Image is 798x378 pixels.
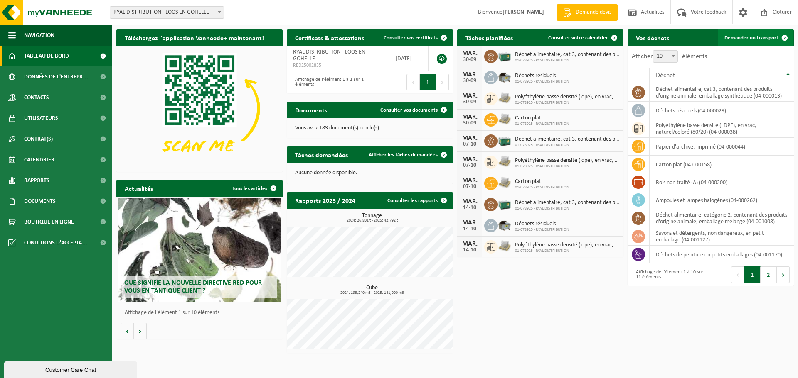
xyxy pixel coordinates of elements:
span: 2024: 26,801 t - 2025: 42,792 t [291,219,453,223]
td: Savons et détergents, non dangereux, en petit emballage (04-001127) [650,227,794,246]
div: MAR. [461,156,478,163]
span: Carton plat [515,178,569,185]
img: LP-PA-00000-WDN-11 [498,239,512,253]
div: Affichage de l'élément 1 à 10 sur 11 éléments [632,266,707,284]
div: MAR. [461,114,478,120]
h2: Documents [287,102,335,118]
span: Déchet alimentaire, cat 3, contenant des produits d'origine animale, emballage s... [515,200,619,206]
span: RYAL DISTRIBUTION - LOOS EN GOHELLE [110,6,224,19]
div: 30-09 [461,99,478,105]
span: 10 [653,50,678,63]
button: Next [436,74,449,90]
span: Contrat(s) [24,129,53,149]
td: déchets résiduels (04-000029) [650,102,794,119]
span: Consulter votre calendrier [548,35,608,41]
div: MAR. [461,198,478,205]
a: Consulter les rapports [381,192,452,209]
h2: Rapports 2025 / 2024 [287,192,364,208]
div: MAR. [461,93,478,99]
div: 07-10 [461,163,478,168]
h2: Certificats & attestations [287,29,372,46]
button: 1 [744,266,761,283]
button: Vorige [121,323,134,339]
span: Données de l'entrepr... [24,66,88,87]
span: Déchet alimentaire, cat 3, contenant des produits d'origine animale, emballage s... [515,136,619,143]
a: Tous les articles [226,180,282,197]
p: Aucune donnée disponible. [295,170,445,176]
h2: Vos déchets [628,29,677,46]
img: LP-PA-00000-WDN-11 [498,154,512,168]
a: Demander un transport [718,29,793,46]
img: WB-5000-GAL-GY-01 [498,70,512,84]
button: 2 [761,266,777,283]
label: Afficher éléments [632,53,707,60]
span: Calendrier [24,149,54,170]
p: Vous avez 183 document(s) non lu(s). [295,125,445,131]
h3: Tonnage [291,213,453,223]
span: Documents [24,191,56,212]
h2: Actualités [116,180,161,196]
div: MAR. [461,219,478,226]
td: papier d'archive, imprimé (04-000044) [650,138,794,156]
span: 10 [653,51,677,62]
span: Demande devis [574,8,613,17]
span: Contacts [24,87,49,108]
span: Déchets résiduels [515,73,569,79]
button: 1 [420,74,436,90]
h3: Cube [291,285,453,295]
a: Que signifie la nouvelle directive RED pour vous en tant que client ? [118,198,281,302]
div: 14-10 [461,247,478,253]
span: Consulter vos certificats [384,35,438,41]
button: Previous [406,74,420,90]
div: 07-10 [461,141,478,147]
td: déchet alimentaire, catégorie 2, contenant des produits d'origine animale, emballage mélangé (04-... [650,209,794,227]
span: 01-078925 - RYAL DISTRIBUTION [515,122,569,127]
img: PB-LB-0680-HPE-GN-01 [498,49,512,63]
div: MAR. [461,50,478,57]
span: Afficher les tâches demandées [369,152,438,158]
div: Affichage de l'élément 1 à 1 sur 1 éléments [291,73,366,91]
td: polyéthylène basse densité (LDPE), en vrac, naturel/coloré (80/20) (04-000038) [650,119,794,138]
span: Navigation [24,25,54,46]
a: Demande devis [557,4,618,21]
span: RYAL DISTRIBUTION - LOOS EN GOHELLE [110,7,224,18]
div: MAR. [461,135,478,141]
span: Déchet alimentaire, cat 3, contenant des produits d'origine animale, emballage s... [515,51,619,58]
div: MAR. [461,71,478,78]
div: 07-10 [461,184,478,190]
span: Polyéthylène basse densité (ldpe), en vrac, naturel/coloré (80/20) [515,94,619,100]
span: 01-078925 - RYAL DISTRIBUTION [515,58,619,63]
div: 30-09 [461,120,478,126]
span: Demander un transport [724,35,778,41]
span: Rapports [24,170,49,191]
span: Carton plat [515,115,569,122]
h2: Téléchargez l'application Vanheede+ maintenant! [116,29,272,46]
strong: [PERSON_NAME] [502,9,544,15]
div: 30-09 [461,57,478,63]
td: [DATE] [389,46,429,71]
img: PB-LB-0680-HPE-GN-01 [498,197,512,211]
span: 01-078925 - RYAL DISTRIBUTION [515,79,569,84]
p: Affichage de l'élément 1 sur 10 éléments [125,310,278,316]
div: MAR. [461,177,478,184]
div: 14-10 [461,205,478,211]
span: Tableau de bord [24,46,69,66]
span: Utilisateurs [24,108,58,129]
div: MAR. [461,241,478,247]
span: Déchet [656,72,675,79]
span: 01-078925 - RYAL DISTRIBUTION [515,249,619,254]
span: RED25002835 [293,62,383,69]
td: carton plat (04-000158) [650,156,794,173]
button: Next [777,266,790,283]
a: Consulter vos documents [374,102,452,118]
span: Déchets résiduels [515,221,569,227]
a: Consulter votre calendrier [542,29,623,46]
td: déchet alimentaire, cat 3, contenant des produits d'origine animale, emballage synthétique (04-00... [650,83,794,102]
button: Volgende [134,323,147,339]
img: WB-5000-GAL-GY-01 [498,218,512,232]
span: 01-078925 - RYAL DISTRIBUTION [515,185,569,190]
button: Previous [731,266,744,283]
div: 14-10 [461,226,478,232]
img: LP-PA-00000-WDN-11 [498,91,512,105]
